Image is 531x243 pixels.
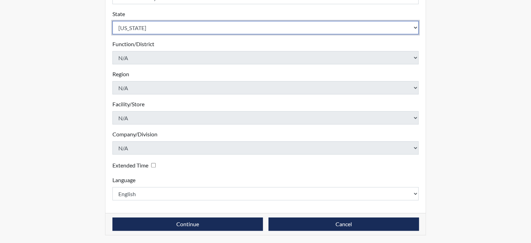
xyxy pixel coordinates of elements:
div: Checking this box will provide the interviewee with an accomodation of extra time to answer each ... [112,160,158,170]
label: Facility/Store [112,100,145,108]
label: State [112,10,125,18]
label: Function/District [112,40,154,48]
button: Continue [112,217,263,231]
label: Extended Time [112,161,148,170]
button: Cancel [268,217,419,231]
label: Region [112,70,129,78]
label: Language [112,176,135,184]
label: Company/Division [112,130,157,138]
